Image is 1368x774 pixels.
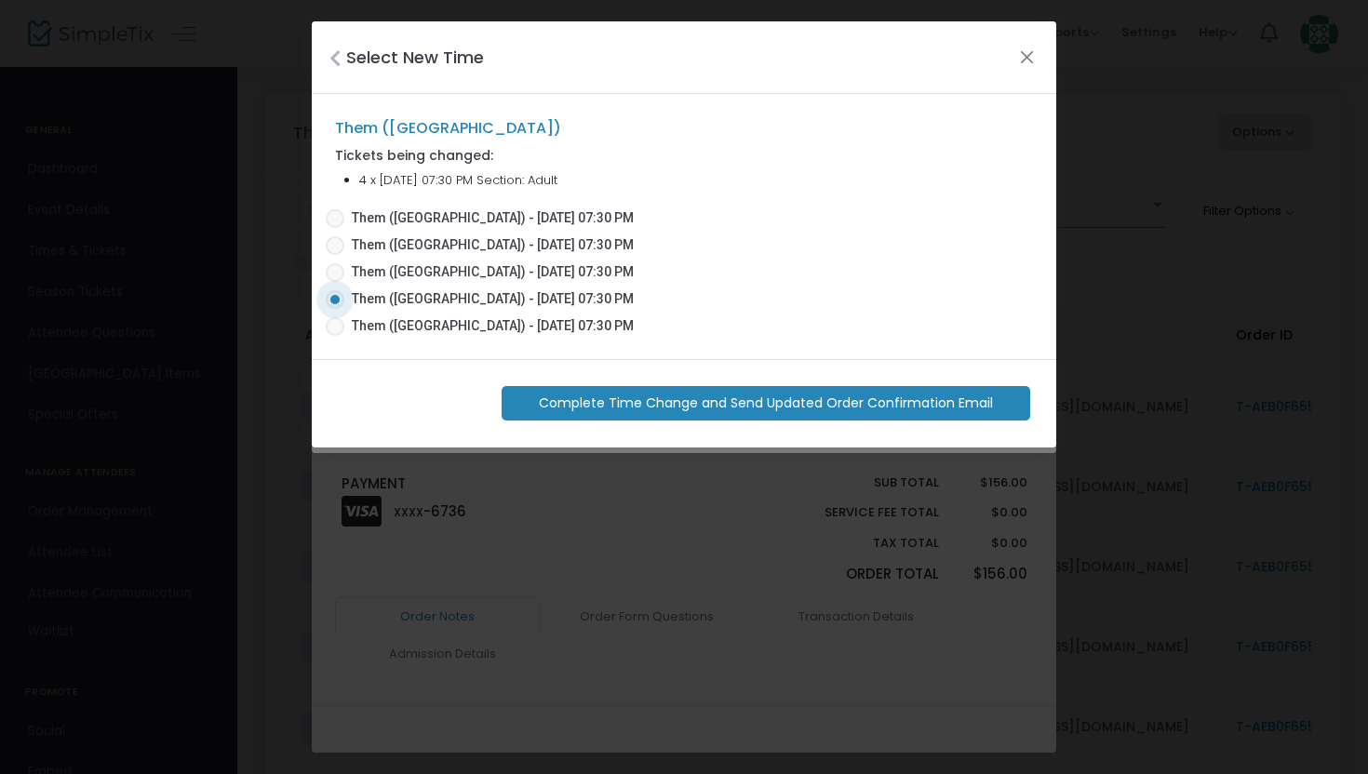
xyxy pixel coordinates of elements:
span: Them ([GEOGRAPHIC_DATA]) - [DATE] 07:30 PM [352,262,634,282]
li: 4 x [DATE] 07:30 PM Section: Adult [359,171,1033,190]
i: Close [329,49,341,68]
span: Them ([GEOGRAPHIC_DATA]) - [DATE] 07:30 PM [352,289,634,309]
span: Complete Time Change and Send Updated Order Confirmation Email [539,394,993,413]
span: Them ([GEOGRAPHIC_DATA]) - [DATE] 07:30 PM [352,235,634,255]
h4: Select New Time [346,45,484,70]
button: Close [1015,45,1039,69]
label: Them ([GEOGRAPHIC_DATA]) [335,117,561,140]
span: Them ([GEOGRAPHIC_DATA]) - [DATE] 07:30 PM [352,316,634,336]
span: Them ([GEOGRAPHIC_DATA]) - [DATE] 07:30 PM [352,208,634,228]
label: Tickets being changed: [335,146,493,166]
